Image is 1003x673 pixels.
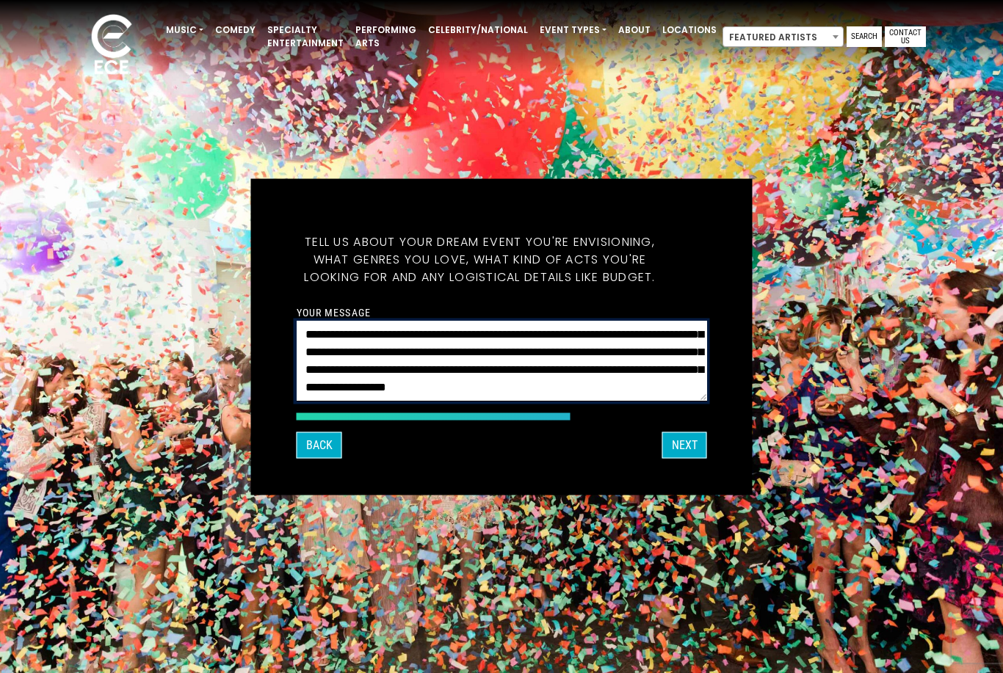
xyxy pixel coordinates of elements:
h5: Tell us about your dream event you're envisioning, what genres you love, what kind of acts you're... [297,215,664,303]
a: About [612,18,656,43]
a: Comedy [209,18,261,43]
a: Celebrity/National [422,18,534,43]
label: Your message [297,305,371,319]
button: Next [662,432,707,458]
a: Event Types [534,18,612,43]
a: Specialty Entertainment [261,18,350,56]
a: Search [847,26,882,47]
a: Performing Arts [350,18,422,56]
a: Contact Us [885,26,926,47]
a: Locations [656,18,723,43]
span: Featured Artists [723,26,844,47]
a: Music [160,18,209,43]
button: Back [297,432,342,458]
span: Featured Artists [723,27,843,48]
img: ece_new_logo_whitev2-1.png [75,10,148,81]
